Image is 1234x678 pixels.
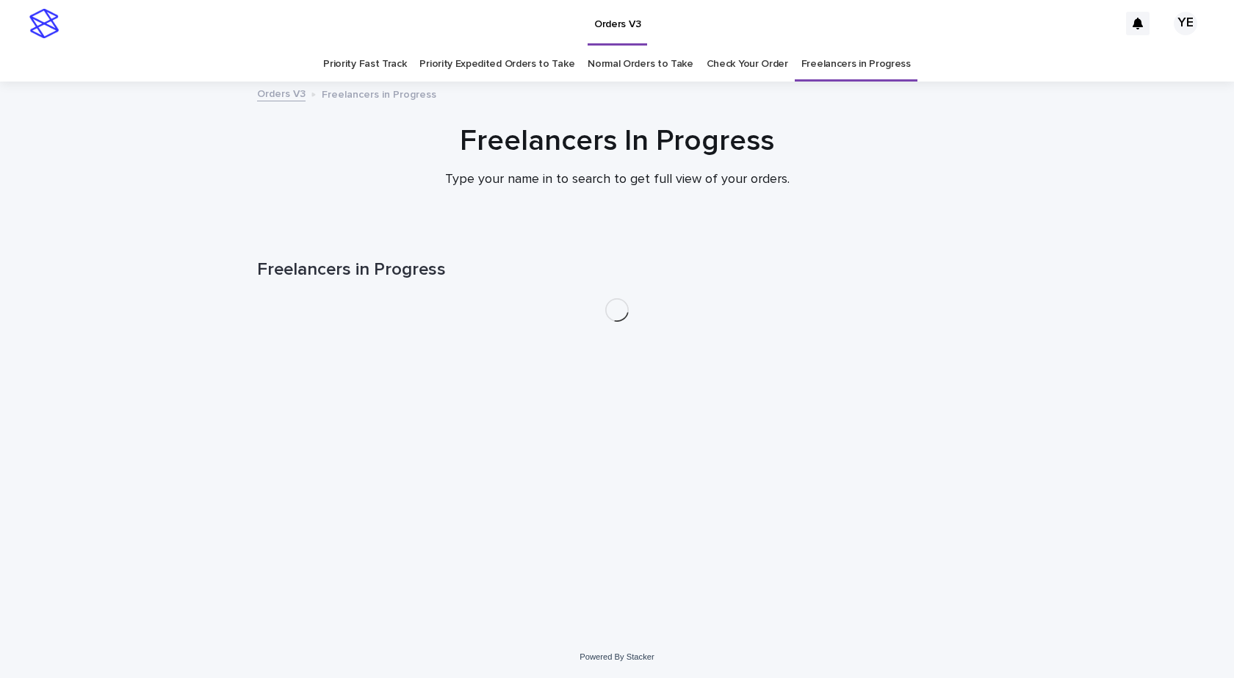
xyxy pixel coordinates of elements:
[29,9,59,38] img: stacker-logo-s-only.png
[323,47,406,82] a: Priority Fast Track
[419,47,574,82] a: Priority Expedited Orders to Take
[257,123,977,159] h1: Freelancers In Progress
[707,47,788,82] a: Check Your Order
[257,84,306,101] a: Orders V3
[588,47,693,82] a: Normal Orders to Take
[1174,12,1197,35] div: YE
[323,172,911,188] p: Type your name in to search to get full view of your orders.
[322,85,436,101] p: Freelancers in Progress
[580,652,654,661] a: Powered By Stacker
[257,259,977,281] h1: Freelancers in Progress
[801,47,911,82] a: Freelancers in Progress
